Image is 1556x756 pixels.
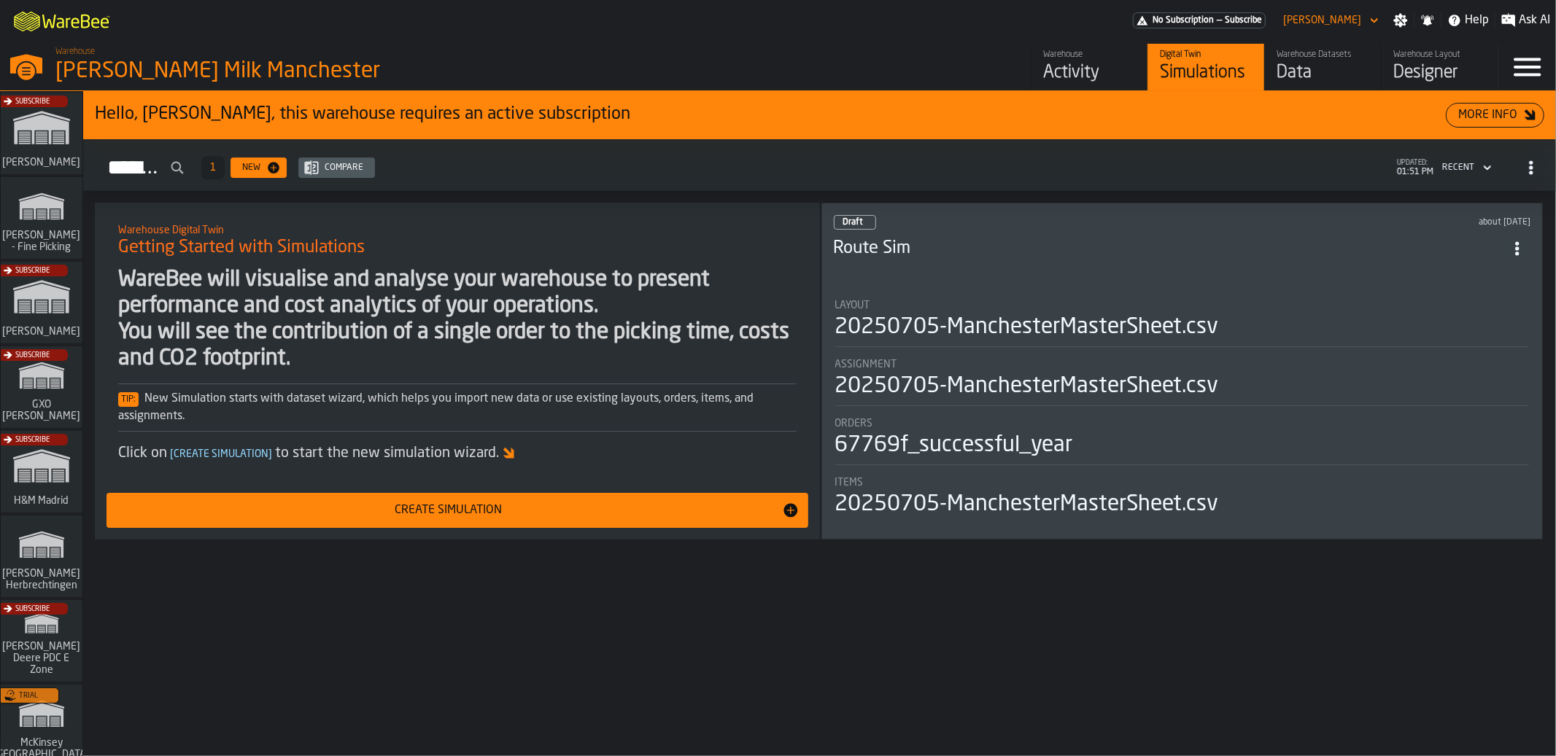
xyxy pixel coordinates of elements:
[835,314,1219,340] div: 20250705-ManchesterMasterSheet.csv
[15,436,50,444] span: Subscribe
[1,346,82,431] a: link-to-/wh/i/baca6aa3-d1fc-43c0-a604-2a1c9d5db74d/simulations
[1,600,82,685] a: link-to-/wh/i/9d85c013-26f4-4c06-9c7d-6d35b33af13a/simulations
[1498,44,1556,90] label: button-toggle-Menu
[1436,159,1495,176] div: DropdownMenuValue-4
[1446,103,1544,128] button: button-More Info
[1,431,82,515] a: link-to-/wh/i/0438fb8c-4a97-4a5b-bcc6-2889b6922db0/simulations
[835,359,1530,406] div: stat-Assignment
[1393,50,1486,60] div: Warehouse Layout
[268,449,272,459] span: ]
[1217,15,1222,26] span: —
[1225,15,1262,26] span: Subscribe
[1519,12,1550,29] span: Ask AI
[1133,12,1266,28] div: Menu Subscription
[1,515,82,600] a: link-to-/wh/i/f0a6b354-7883-413a-84ff-a65eb9c31f03/simulations
[1397,167,1433,177] span: 01:51 PM
[298,157,375,178] button: button-Compare
[835,300,1530,311] div: Title
[1,177,82,262] a: link-to-/wh/i/48cbecf7-1ea2-4bc9-a439-03d5b66e1a58/simulations
[231,157,287,178] button: button-New
[821,203,1544,539] div: ItemListCard-DashboardItemContainer
[319,163,369,173] div: Compare
[834,215,876,230] div: status-0 2
[118,222,797,236] h2: Sub Title
[1442,163,1474,173] div: DropdownMenuValue-4
[1133,12,1266,28] a: link-to-/wh/i/b09612b5-e9f1-4a3a-b0a4-784729d61419/pricing/
[15,267,50,275] span: Subscribe
[1153,15,1214,26] span: No Subscription
[1452,106,1523,124] div: More Info
[107,493,808,528] button: button-Create Simulation
[835,477,864,488] span: Items
[1387,13,1414,28] label: button-toggle-Settings
[167,449,275,459] span: Create Simulation
[115,502,782,519] div: Create Simulation
[835,359,1530,370] div: Title
[1277,12,1382,29] div: DropdownMenuValue-Patrick Blitz
[835,432,1073,459] div: 67769f_successful_year
[210,163,216,173] span: 1
[118,236,365,260] span: Getting Started with Simulations
[1495,12,1556,29] label: button-toggle-Ask AI
[1160,50,1253,60] div: Digital Twin
[118,443,797,464] div: Click on to start the new simulation wizard.
[15,98,50,106] span: Subscribe
[835,491,1219,518] div: 20250705-ManchesterMasterSheet.csv
[1393,61,1486,85] div: Designer
[1147,44,1264,90] a: link-to-/wh/i/b09612b5-e9f1-4a3a-b0a4-784729d61419/simulations
[1283,15,1361,26] div: DropdownMenuValue-Patrick Blitz
[118,392,139,407] span: Tip:
[835,359,897,370] span: Assignment
[1,262,82,346] a: link-to-/wh/i/1653e8cc-126b-480f-9c47-e01e76aa4a88/simulations
[15,351,50,359] span: Subscribe
[835,300,1530,347] div: stat-Layout
[1264,44,1381,90] a: link-to-/wh/i/b09612b5-e9f1-4a3a-b0a4-784729d61419/data
[835,300,870,311] span: Layout
[1160,61,1253,85] div: Simulations
[170,449,174,459] span: [
[118,390,797,425] div: New Simulation starts with dataset wizard, which helps you import new data or use existing layout...
[1204,217,1530,227] div: Updated: 7/11/2025, 11:51:05 AM Created: 7/11/2025, 11:39:17 AM
[1,93,82,177] a: link-to-/wh/i/72fe6713-8242-4c3c-8adf-5d67388ea6d5/simulations
[1277,61,1369,85] div: Data
[1441,12,1495,29] label: button-toggle-Help
[835,418,1530,465] div: stat-Orders
[835,418,1530,429] div: Title
[835,477,1530,488] div: Title
[55,47,95,57] span: Warehouse
[834,237,1505,260] h3: Route Sim
[835,418,873,429] span: Orders
[95,103,1446,126] div: Hello, [PERSON_NAME], this warehouse requires an active subscription
[236,163,266,173] div: New
[196,156,231,179] div: ButtonLoadMore-Load More-Prev-First-Last
[95,203,820,539] div: ItemListCard-
[1465,12,1489,29] span: Help
[19,692,38,700] span: Trial
[1031,44,1147,90] a: link-to-/wh/i/b09612b5-e9f1-4a3a-b0a4-784729d61419/feed/
[1043,61,1136,85] div: Activity
[107,214,808,267] div: title-Getting Started with Simulations
[83,91,1556,139] div: ItemListCard-
[1414,13,1441,28] label: button-toggle-Notifications
[1277,50,1369,60] div: Warehouse Datasets
[55,58,449,85] div: [PERSON_NAME] Milk Manchester
[83,139,1556,191] h2: button-Simulations
[1043,50,1136,60] div: Warehouse
[15,605,50,613] span: Subscribe
[835,373,1219,400] div: 20250705-ManchesterMasterSheet.csv
[1381,44,1498,90] a: link-to-/wh/i/b09612b5-e9f1-4a3a-b0a4-784729d61419/designer
[1397,159,1433,167] span: updated:
[835,477,1530,518] div: stat-Items
[834,285,1531,521] section: card-SimulationDashboardCard-draft
[118,267,797,372] div: WareBee will visualise and analyse your warehouse to present performance and cost analytics of yo...
[843,218,864,227] span: Draft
